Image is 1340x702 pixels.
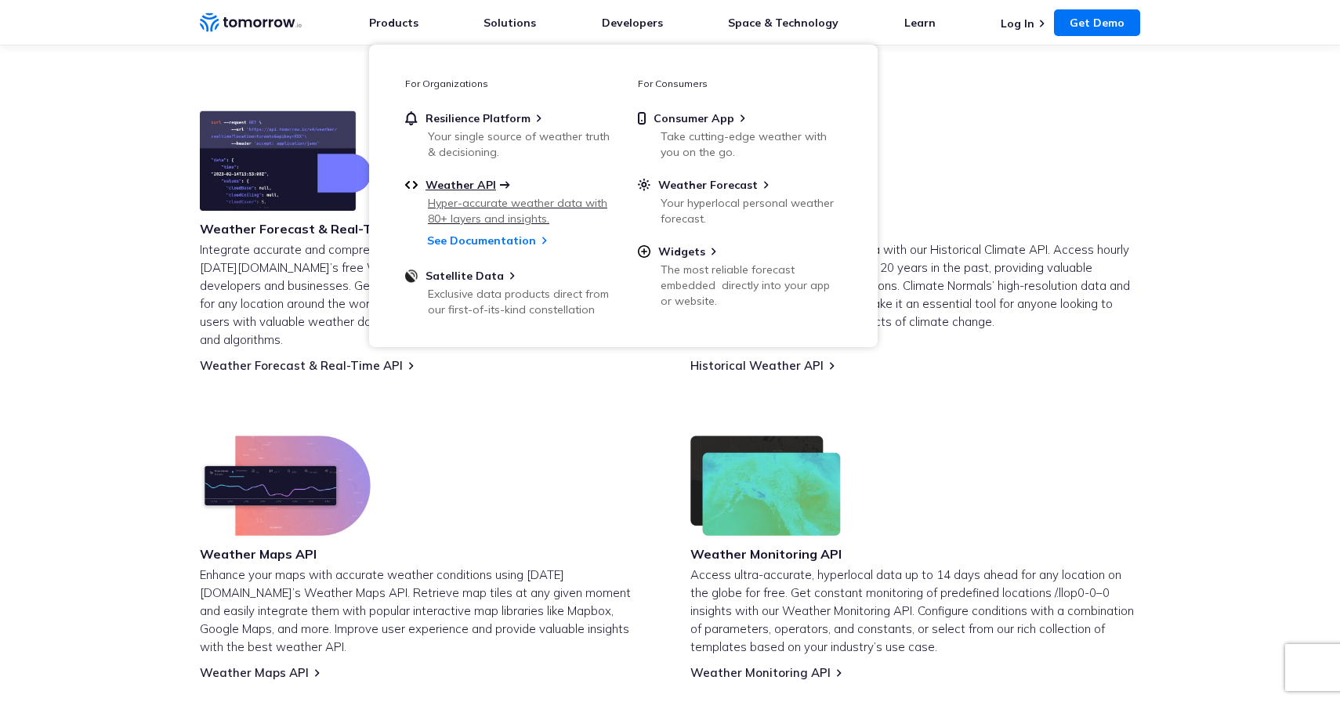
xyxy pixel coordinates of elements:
a: Products [369,16,418,30]
a: Weather Maps API [200,665,309,680]
span: Consumer App [654,111,734,125]
a: Log In [1001,16,1034,31]
span: Resilience Platform [426,111,531,125]
img: plus-circle.svg [638,244,650,259]
a: Home link [200,11,302,34]
img: sun.svg [638,178,650,192]
a: Satellite DataExclusive data products direct from our first-of-its-kind constellation [405,269,609,314]
div: Hyper-accurate weather data with 80+ layers and insights. [428,195,610,226]
h3: For Organizations [405,78,609,89]
a: Weather Monitoring API [690,665,831,680]
a: Get Demo [1054,9,1140,36]
h3: Weather Monitoring API [690,545,842,563]
p: Access ultra-accurate, hyperlocal data up to 14 days ahead for any location on the globe for free... [690,566,1140,656]
a: Consumer AppTake cutting-edge weather with you on the go. [638,111,842,157]
span: Weather API [426,178,496,192]
div: Exclusive data products direct from our first-of-its-kind constellation [428,286,610,317]
a: Space & Technology [728,16,838,30]
p: Enhance your maps with accurate weather conditions using [DATE][DOMAIN_NAME]’s Weather Maps API. ... [200,566,650,656]
img: bell.svg [405,111,418,125]
h3: Weather Forecast & Real-Time API [200,220,418,237]
img: api.svg [405,178,418,192]
img: satellite-data-menu.png [405,269,418,283]
a: Weather ForecastYour hyperlocal personal weather forecast. [638,178,842,223]
a: Resilience PlatformYour single source of weather truth & decisioning. [405,111,609,157]
a: Weather Forecast & Real-Time API [200,358,403,373]
div: Take cutting-edge weather with you on the go. [661,128,843,160]
a: WidgetsThe most reliable forecast embedded directly into your app or website. [638,244,842,306]
h3: For Consumers [638,78,842,89]
span: Weather Forecast [658,178,758,192]
a: Historical Weather API [690,358,824,373]
span: Satellite Data [426,269,504,283]
a: Learn [904,16,936,30]
p: Unlock the power of historical data with our Historical Climate API. Access hourly and daily weat... [690,241,1140,331]
div: The most reliable forecast embedded directly into your app or website. [661,262,843,309]
div: Your single source of weather truth & decisioning. [428,128,610,160]
img: mobile.svg [638,111,646,125]
a: Solutions [483,16,536,30]
a: Weather APIHyper-accurate weather data with 80+ layers and insights. [405,178,609,223]
a: See Documentation [427,233,536,248]
div: Your hyperlocal personal weather forecast. [661,195,843,226]
a: Developers [602,16,663,30]
p: Integrate accurate and comprehensive weather data into your applications with [DATE][DOMAIN_NAME]... [200,241,650,349]
span: Widgets [658,244,705,259]
h3: Weather Maps API [200,545,371,563]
